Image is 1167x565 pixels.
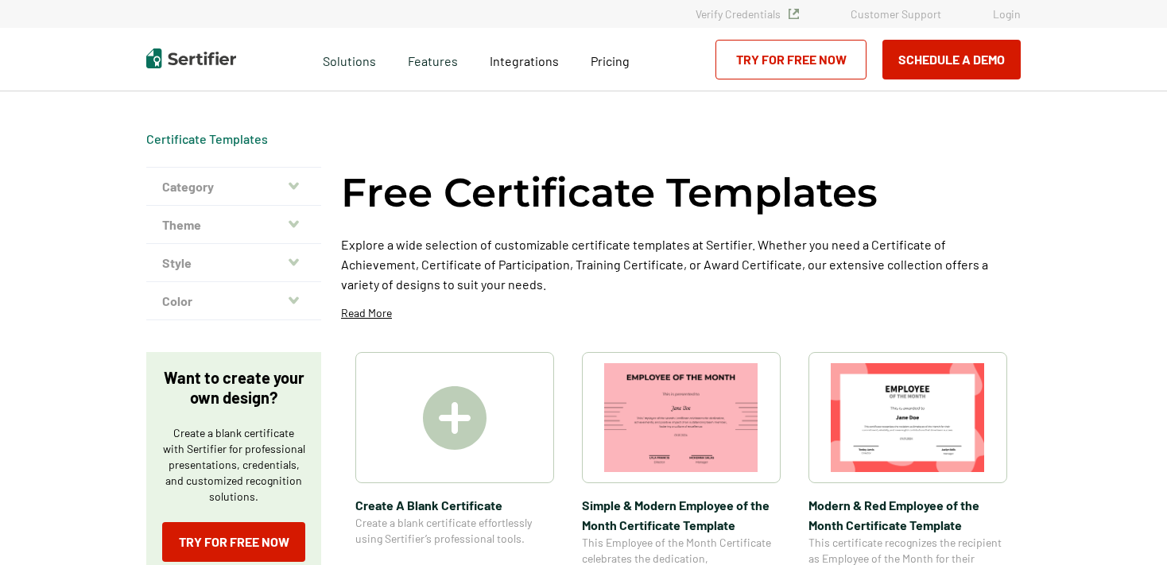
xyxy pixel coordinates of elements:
[146,48,236,68] img: Sertifier | Digital Credentialing Platform
[146,206,321,244] button: Theme
[323,49,376,69] span: Solutions
[696,7,799,21] a: Verify Credentials
[423,386,487,450] img: Create A Blank Certificate
[408,49,458,69] span: Features
[162,425,305,505] p: Create a blank certificate with Sertifier for professional presentations, credentials, and custom...
[355,515,554,547] span: Create a blank certificate effortlessly using Sertifier’s professional tools.
[591,49,630,69] a: Pricing
[831,363,985,472] img: Modern & Red Employee of the Month Certificate Template
[604,363,758,472] img: Simple & Modern Employee of the Month Certificate Template
[490,49,559,69] a: Integrations
[355,495,554,515] span: Create A Blank Certificate
[341,167,878,219] h1: Free Certificate Templates
[715,40,867,79] a: Try for Free Now
[808,495,1007,535] span: Modern & Red Employee of the Month Certificate Template
[851,7,941,21] a: Customer Support
[146,131,268,146] a: Certificate Templates
[146,168,321,206] button: Category
[146,282,321,320] button: Color
[490,53,559,68] span: Integrations
[789,9,799,19] img: Verified
[146,244,321,282] button: Style
[591,53,630,68] span: Pricing
[146,131,268,147] div: Breadcrumb
[993,7,1021,21] a: Login
[582,495,781,535] span: Simple & Modern Employee of the Month Certificate Template
[341,305,392,321] p: Read More
[162,522,305,562] a: Try for Free Now
[146,131,268,147] span: Certificate Templates
[162,368,305,408] p: Want to create your own design?
[341,234,1021,294] p: Explore a wide selection of customizable certificate templates at Sertifier. Whether you need a C...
